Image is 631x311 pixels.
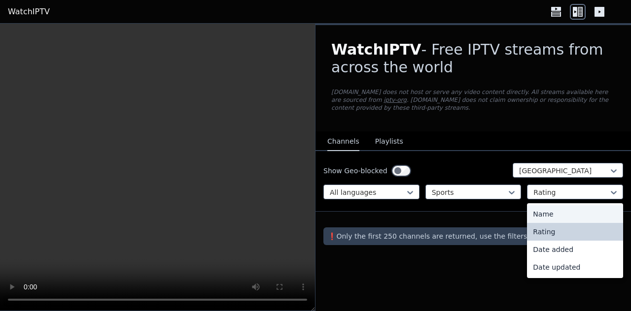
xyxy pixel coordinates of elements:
button: Channels [327,132,359,151]
h1: - Free IPTV streams from across the world [331,41,615,76]
div: Name [527,205,623,223]
label: Show Geo-blocked [323,166,387,176]
button: Playlists [375,132,403,151]
div: Date added [527,241,623,258]
p: [DOMAIN_NAME] does not host or serve any video content directly. All streams available here are s... [331,88,615,112]
a: WatchIPTV [8,6,50,18]
div: Rating [527,223,623,241]
p: ❗️Only the first 250 channels are returned, use the filters to narrow down channels. [327,231,619,241]
a: iptv-org [384,96,407,103]
div: Date updated [527,258,623,276]
span: WatchIPTV [331,41,421,58]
